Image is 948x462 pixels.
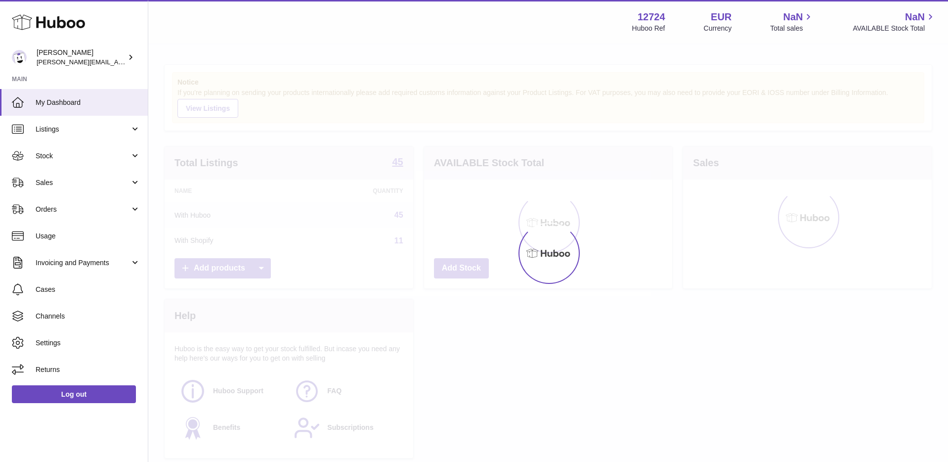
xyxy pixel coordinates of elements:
span: NaN [905,10,925,24]
span: Settings [36,338,140,348]
div: [PERSON_NAME] [37,48,126,67]
div: Huboo Ref [632,24,665,33]
span: [PERSON_NAME][EMAIL_ADDRESS][DOMAIN_NAME] [37,58,198,66]
span: Invoicing and Payments [36,258,130,268]
span: Cases [36,285,140,294]
strong: EUR [711,10,732,24]
span: Total sales [770,24,814,33]
span: Channels [36,312,140,321]
span: Sales [36,178,130,187]
img: sebastian@ffern.co [12,50,27,65]
span: Listings [36,125,130,134]
span: Returns [36,365,140,374]
a: NaN Total sales [770,10,814,33]
a: NaN AVAILABLE Stock Total [853,10,936,33]
a: Log out [12,385,136,403]
span: AVAILABLE Stock Total [853,24,936,33]
div: Currency [704,24,732,33]
span: NaN [783,10,803,24]
span: Usage [36,231,140,241]
span: Orders [36,205,130,214]
span: My Dashboard [36,98,140,107]
span: Stock [36,151,130,161]
strong: 12724 [638,10,665,24]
